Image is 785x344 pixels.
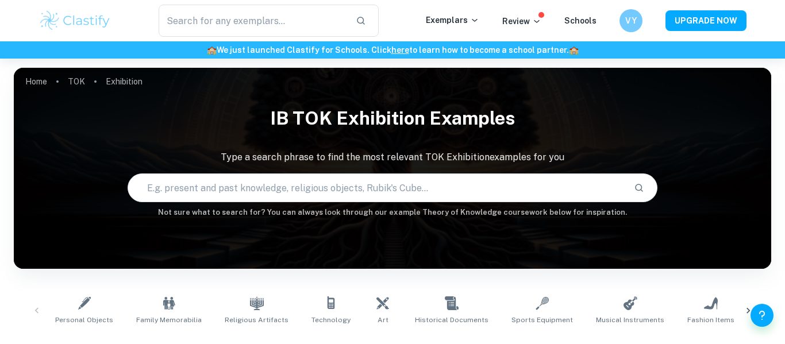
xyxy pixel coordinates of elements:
span: 🏫 [569,45,579,55]
a: Home [25,74,47,90]
a: here [391,45,409,55]
p: Exemplars [426,14,479,26]
button: UPGRADE NOW [665,10,746,31]
a: TOK [68,74,85,90]
span: Historical Documents [415,315,488,325]
p: Type a search phrase to find the most relevant TOK Exhibition examples for you [14,150,771,164]
span: Family Memorabilia [136,315,202,325]
span: Fashion Items [687,315,734,325]
span: Art [378,315,388,325]
button: Search [629,178,649,198]
span: 🏫 [207,45,217,55]
span: Religious Artifacts [225,315,288,325]
img: Clastify logo [39,9,111,32]
span: Personal Objects [55,315,113,325]
span: Technology [311,315,351,325]
h6: VY [625,14,638,27]
span: Musical Instruments [596,315,664,325]
a: Schools [564,16,597,25]
h6: We just launched Clastify for Schools. Click to learn how to become a school partner. [2,44,783,56]
span: Sports Equipment [511,315,573,325]
h6: Not sure what to search for? You can always look through our example Theory of Knowledge coursewo... [14,207,771,218]
p: Exhibition [106,75,143,88]
h1: IB TOK Exhibition examples [14,100,771,137]
input: Search for any exemplars... [159,5,347,37]
button: VY [619,9,642,32]
button: Help and Feedback [751,304,774,327]
p: Review [502,15,541,28]
input: E.g. present and past knowledge, religious objects, Rubik's Cube... [128,172,625,204]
